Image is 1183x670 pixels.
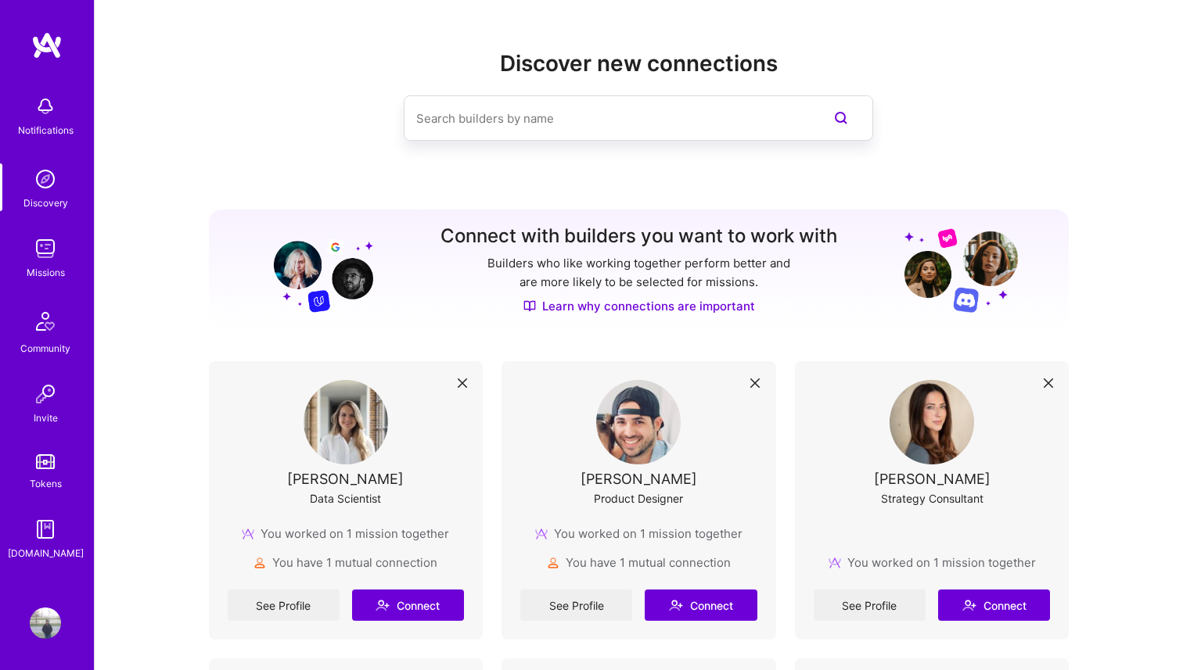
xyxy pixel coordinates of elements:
div: You worked on 1 mission together [829,554,1036,571]
img: mutualConnections icon [253,557,266,569]
i: icon Connect [376,598,390,612]
img: User Avatar [30,607,61,639]
div: You worked on 1 mission together [535,525,743,542]
div: Discovery [23,195,68,211]
div: Data Scientist [310,490,381,507]
img: logo [31,31,63,59]
i: icon Connect [962,598,976,612]
button: Connect [645,589,757,621]
div: You have 1 mutual connection [547,554,731,571]
a: Learn why connections are important [523,298,755,314]
img: teamwork [30,233,61,264]
img: mission icon [829,557,841,569]
div: Invite [34,410,58,426]
div: You worked on 1 mission together [242,525,449,542]
a: User Avatar [26,607,65,639]
div: [DOMAIN_NAME] [8,545,84,561]
img: User Avatar [596,380,681,464]
img: Discover [523,299,536,313]
button: Connect [938,589,1050,621]
div: You have 1 mutual connection [253,554,437,571]
h3: Connect with builders you want to work with [440,225,837,248]
div: [PERSON_NAME] [581,471,697,487]
img: discovery [30,163,61,195]
a: See Profile [814,589,926,621]
img: guide book [30,514,61,545]
div: Strategy Consultant [881,490,983,507]
a: See Profile [228,589,340,621]
i: icon Close [750,378,760,388]
p: Builders who like working together perform better and are more likely to be selected for missions. [484,254,793,292]
i: icon Connect [669,598,683,612]
i: icon Close [458,378,467,388]
i: icon Close [1044,378,1053,388]
input: Search builders by name [416,99,798,138]
img: Grow your network [904,228,1018,313]
div: Notifications [18,122,74,138]
a: See Profile [520,589,632,621]
div: [PERSON_NAME] [874,471,991,487]
img: User Avatar [304,380,388,464]
img: bell [30,91,61,122]
div: Tokens [30,475,62,492]
div: Community [20,340,70,356]
img: mutualConnections icon [547,557,559,569]
i: icon SearchPurple [832,109,850,127]
img: tokens [36,454,55,469]
img: Invite [30,378,61,410]
button: Connect [352,589,464,621]
img: mission icon [242,528,254,540]
img: User Avatar [890,380,974,464]
div: Product Designer [594,490,683,507]
img: mission icon [535,528,548,540]
img: Grow your network [260,227,373,313]
div: [PERSON_NAME] [287,471,404,487]
h2: Discover new connections [209,51,1070,77]
div: Missions [27,264,65,281]
img: Community [27,303,64,340]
